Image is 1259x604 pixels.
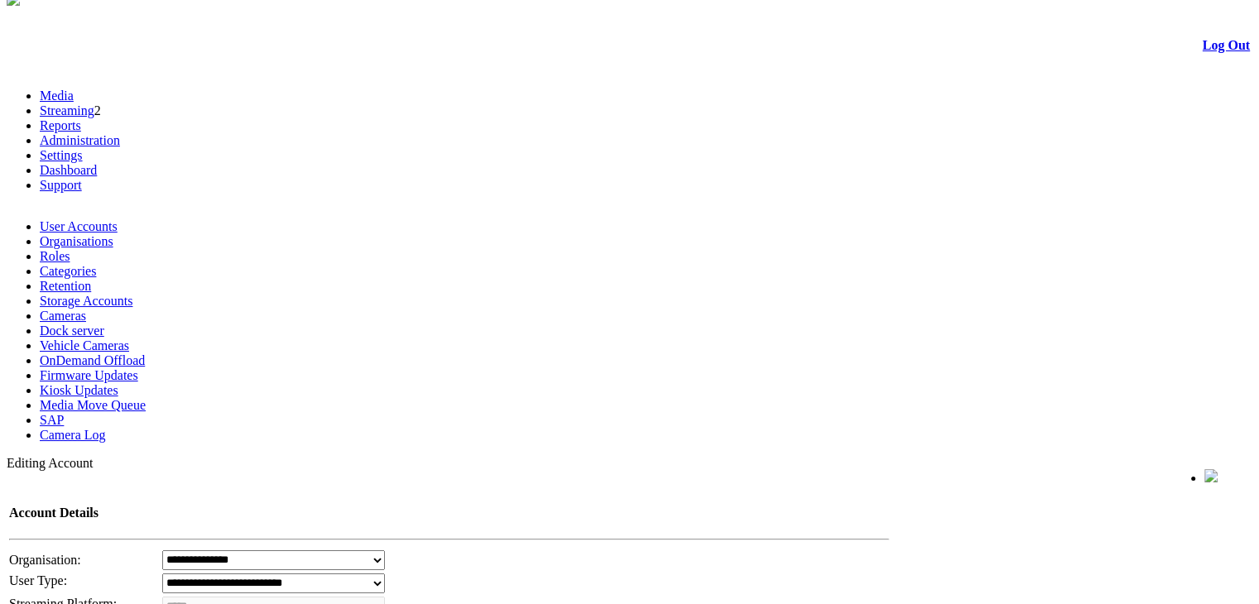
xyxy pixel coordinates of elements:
[40,294,132,308] a: Storage Accounts
[40,133,120,147] a: Administration
[40,309,86,323] a: Cameras
[40,234,113,248] a: Organisations
[40,353,145,367] a: OnDemand Offload
[40,118,81,132] a: Reports
[40,368,138,382] a: Firmware Updates
[9,573,67,587] span: User Type:
[40,398,146,412] a: Media Move Queue
[9,506,889,520] h4: Account Details
[94,103,101,117] span: 2
[40,163,97,177] a: Dashboard
[1204,469,1218,482] img: bell24.png
[40,89,74,103] a: Media
[40,383,118,397] a: Kiosk Updates
[40,279,91,293] a: Retention
[40,103,94,117] a: Streaming
[40,413,64,427] a: SAP
[40,264,96,278] a: Categories
[9,553,81,567] span: Organisation:
[7,456,93,470] span: Editing Account
[40,338,129,352] a: Vehicle Cameras
[40,249,70,263] a: Roles
[40,324,104,338] a: Dock server
[40,148,83,162] a: Settings
[40,219,118,233] a: User Accounts
[1203,38,1250,52] a: Log Out
[961,470,1171,482] span: Welcome, System Administrator (Administrator)
[40,428,106,442] a: Camera Log
[40,178,82,192] a: Support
